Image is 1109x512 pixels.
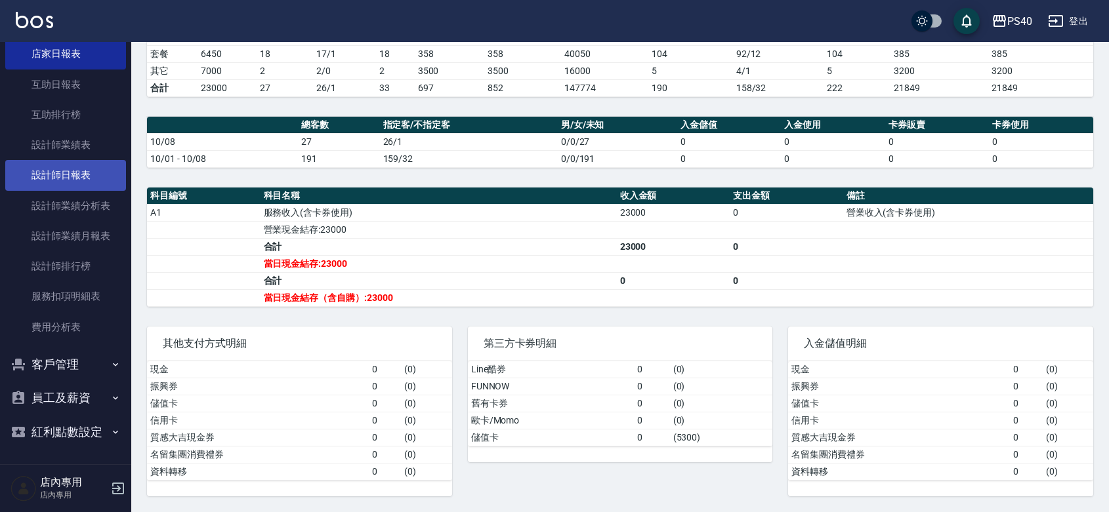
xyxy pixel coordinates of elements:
td: 191 [298,150,380,167]
button: save [953,8,980,34]
td: 0 [369,463,402,480]
table: a dense table [147,187,1093,307]
td: 0 [1010,395,1043,412]
span: 第三方卡券明細 [484,337,757,350]
td: 營業現金結存:23000 [261,221,617,238]
div: PS40 [1007,13,1032,30]
td: ( 0 ) [1043,412,1093,429]
td: 26/1 [313,79,376,96]
th: 入金儲值 [677,117,781,134]
td: 0 [369,429,402,446]
td: 當日現金結存（含自購）:23000 [261,289,617,306]
td: ( 5300 ) [670,429,773,446]
td: 23000 [198,79,257,96]
td: 0 [369,446,402,463]
td: 0 [369,412,402,429]
td: ( 0 ) [1043,429,1093,446]
td: 3500 [415,62,484,79]
td: 0 [634,395,669,412]
td: 40050 [561,45,648,62]
td: 190 [648,79,733,96]
button: 登出 [1043,9,1093,33]
td: 10/01 - 10/08 [147,150,298,167]
td: 2 [376,62,415,79]
td: ( 0 ) [401,378,451,395]
td: 3200 [988,62,1093,79]
td: 18 [257,45,313,62]
button: 客戶管理 [5,347,126,382]
td: 現金 [788,361,1010,378]
th: 收入金額 [617,187,730,205]
a: 互助排行榜 [5,100,126,130]
a: 設計師業績表 [5,130,126,160]
td: 歐卡/Momo [468,412,635,429]
h5: 店內專用 [40,476,107,489]
td: 信用卡 [147,412,369,429]
td: 儲值卡 [147,395,369,412]
td: 5 [824,62,890,79]
td: 222 [824,79,890,96]
td: 0 [1010,412,1043,429]
td: ( 0 ) [1043,361,1093,378]
td: 159/32 [380,150,558,167]
td: ( 0 ) [670,412,773,429]
td: 0 [369,378,402,395]
td: FUNNOW [468,378,635,395]
th: 男/女/未知 [558,117,677,134]
span: 入金儲值明細 [804,337,1078,350]
td: 儲值卡 [468,429,635,446]
td: 0 [781,150,885,167]
td: 4 / 1 [733,62,824,79]
td: 資料轉移 [147,463,369,480]
td: 26/1 [380,133,558,150]
td: 21849 [890,79,988,96]
table: a dense table [788,361,1093,481]
td: ( 0 ) [670,378,773,395]
td: 名留集團消費禮券 [147,446,369,463]
td: 6450 [198,45,257,62]
td: 385 [988,45,1093,62]
th: 科目編號 [147,187,261,205]
th: 指定客/不指定客 [380,117,558,134]
td: 0 [989,150,1093,167]
td: ( 0 ) [1043,395,1093,412]
td: 17 / 1 [313,45,376,62]
th: 卡券使用 [989,117,1093,134]
td: 358 [415,45,484,62]
td: 2 [257,62,313,79]
td: 5 [648,62,733,79]
a: 店家日報表 [5,39,126,69]
td: 0 [885,150,989,167]
td: ( 0 ) [401,446,451,463]
a: 互助日報表 [5,69,126,100]
button: 員工及薪資 [5,381,126,415]
td: 服務收入(含卡券使用) [261,204,617,221]
td: 10/08 [147,133,298,150]
td: 0 [634,412,669,429]
td: 0 [634,361,669,378]
td: 16000 [561,62,648,79]
th: 科目名稱 [261,187,617,205]
td: 0 [1010,463,1043,480]
td: 0/0/27 [558,133,677,150]
td: ( 0 ) [1043,378,1093,395]
a: 設計師日報表 [5,160,126,190]
td: 0 [617,272,730,289]
td: 0 [730,204,843,221]
td: 0 [885,133,989,150]
td: ( 0 ) [670,361,773,378]
td: 套餐 [147,45,198,62]
td: 0 [989,133,1093,150]
td: 名留集團消費禮券 [788,446,1010,463]
td: A1 [147,204,261,221]
td: 104 [824,45,890,62]
th: 入金使用 [781,117,885,134]
td: 合計 [261,238,617,255]
td: 3200 [890,62,988,79]
td: 資料轉移 [788,463,1010,480]
td: 振興券 [788,378,1010,395]
td: 信用卡 [788,412,1010,429]
td: 21849 [988,79,1093,96]
td: 852 [484,79,561,96]
span: 其他支付方式明細 [163,337,436,350]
